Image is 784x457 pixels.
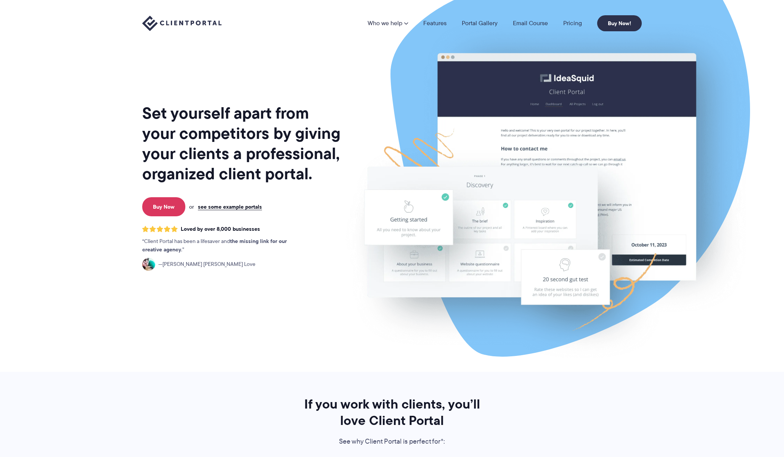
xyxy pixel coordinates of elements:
[181,226,260,232] span: Loved by over 8,000 businesses
[158,260,255,269] span: [PERSON_NAME] [PERSON_NAME] Love
[513,20,548,26] a: Email Course
[142,237,287,254] strong: the missing link for our creative agency
[142,237,302,254] p: Client Portal has been a lifesaver and .
[142,103,342,184] h1: Set yourself apart from your competitors by giving your clients a professional, organized client ...
[294,436,490,447] p: See why Client Portal is perfect for*:
[462,20,498,26] a: Portal Gallery
[368,20,408,26] a: Who we help
[563,20,582,26] a: Pricing
[142,197,185,216] a: Buy Now
[189,203,194,210] span: or
[423,20,447,26] a: Features
[294,396,490,429] h2: If you work with clients, you’ll love Client Portal
[198,203,262,210] a: see some example portals
[597,15,642,31] a: Buy Now!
